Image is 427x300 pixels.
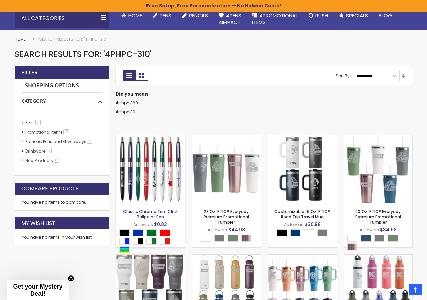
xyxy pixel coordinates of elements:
label: Sort By [336,73,350,79]
span: Home [128,12,142,19]
a: Pens1 [24,120,43,126]
span: As low as [359,227,379,233]
strong: Grid [123,70,135,81]
div: Snapdragon Glitter [241,235,251,242]
strong: Shopping Options [22,79,102,93]
div: Blue [133,229,143,236]
span: $34.98 [380,226,397,233]
img: Classic Chrome Trim Click Ballpoint Pen [116,135,185,204]
span: 4Pens 4impact [219,12,241,26]
a: Customizable 16 Oz. RTIC® Road Trip Travel Mug [268,135,337,141]
strong: My Wish List [21,220,55,227]
span: As low as [133,222,153,227]
div: White|Black [133,238,143,245]
dt: Did you mean [116,91,413,97]
div: Navy Blue [290,229,300,236]
a: Home [15,36,26,42]
div: Sage Green [228,235,238,242]
a: 28 Oz. RTIC® Everyday Premium Promotional Tumbler [192,135,261,141]
span: Rush [315,12,328,19]
a: 20 Oz. RTIC® Everyday Premium Promotional Tumbler [344,135,412,141]
div: Fog [374,235,384,242]
strong: Filter [21,69,38,76]
a: 28 Oz. RTIC® Everyday Premium Promotional Tumbler [204,209,249,225]
span: $30.98 [304,221,321,228]
a: 4phpc 360 [116,100,138,106]
a: Promotional Items17 [24,129,72,135]
div: Select A Color [119,229,185,255]
span: Get your Mystery Deal! [13,283,62,297]
a: Customizable 16 Oz. RTIC® Road Trip Travel Mug [274,209,330,220]
div: Get your Mystery Deal!Close teaser [7,280,69,300]
div: Graphite [317,229,327,236]
a: Classic Chrome Trim Click Ballpoint Pen [116,135,185,141]
span: Pencils [189,12,208,19]
span: $0.83 [154,221,167,228]
a: Pencils [177,8,213,23]
a: Rush [303,8,333,23]
div: Assorted [119,246,130,253]
div: White [201,235,211,242]
a: 4PROMOTIONALITEMS [247,8,303,30]
span: 1 [87,139,92,144]
span: Specials [346,12,368,19]
div: Green [146,229,157,236]
a: Pens [148,8,177,23]
a: New Products17 [24,158,62,163]
div: White|Blue [119,238,130,245]
div: Category [22,93,102,104]
a: Specials [333,8,373,23]
a: Drinkware17 [24,148,54,154]
a: 40 Oz. RTIC® Custom Outback Bottle [192,254,261,260]
strong: Search results for: '4PHPC-310' [39,36,107,42]
div: Snapdragon Glitter [347,243,357,250]
div: Select A Color [277,229,331,238]
span: Search results for: '4PHPC-310' [15,49,152,60]
strong: Compare Products [21,185,79,192]
a: 40 Oz. RTIC® Essential Branded Tumbler [116,254,185,260]
div: Fog [214,235,224,242]
span: $44.98 [228,226,245,233]
a: Home [116,8,148,23]
a: 4phpc 30 [116,109,135,115]
iframe: Google Customer Reviews [371,282,427,300]
div: Storm [361,235,371,242]
span: 17 [46,148,52,153]
div: Sage Green [388,235,398,242]
button: Close teaser [68,275,74,282]
img: 28 Oz. RTIC® Everyday Premium Promotional Tumbler [192,135,261,204]
span: 17 [54,158,59,163]
a: Blog [373,8,397,23]
span: As low as [208,227,227,233]
div: You have no items to compare. [15,195,109,211]
a: Patriotic Pens and Giveaways1 [24,139,95,144]
div: Black [277,229,287,236]
div: All Categories [15,8,109,28]
span: 4PROMOTIONAL ITEMS [252,12,298,26]
div: Black [119,229,130,236]
a: 40 Oz. RTIC® Road Trip Tumbler [268,254,337,260]
span: As low as [284,222,303,227]
a: Promotional RTIC® Bottle Chiller Insulated Cooler [344,254,412,260]
div: White [304,229,314,236]
a: 4Pens4impact [213,8,247,30]
span: 17 [63,129,69,134]
a: 20 Oz. RTIC® Everyday Premium Promotional Tumbler [355,209,401,225]
span: 1 [35,120,41,125]
div: Select A Color [347,235,412,252]
div: You have no items in your wish list. [22,235,102,240]
div: Red [160,229,170,236]
div: White|Red [160,238,170,245]
a: Classic Chrome Trim Click Ballpoint Pen [123,209,178,220]
img: 20 Oz. RTIC® Everyday Premium Promotional Tumbler [344,135,412,204]
span: Blog [379,12,392,19]
div: White|Green [146,238,157,245]
img: Customizable 16 Oz. RTIC® Road Trip Travel Mug [268,135,337,204]
span: Pens [160,12,171,19]
div: White [347,235,357,242]
div: Select A Color [201,235,255,243]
